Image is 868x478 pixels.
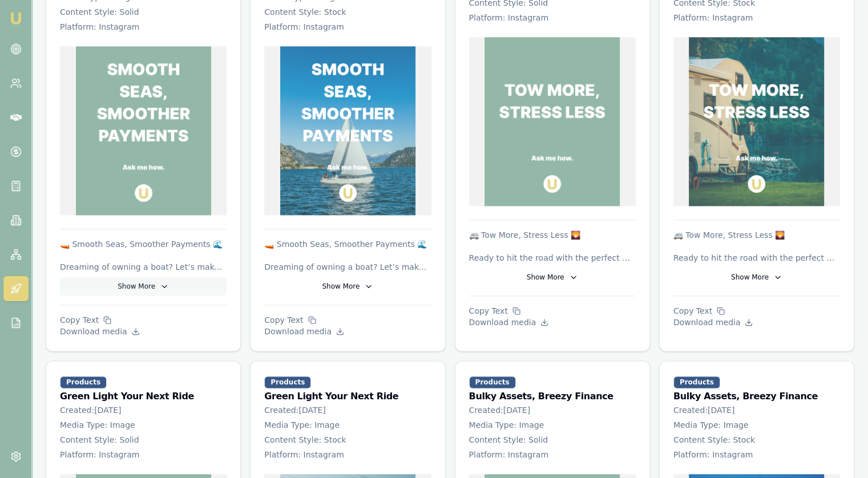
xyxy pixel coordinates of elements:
p: Download media [469,317,636,328]
button: Show More [673,268,840,286]
img: Tow More, Stress Less [689,37,824,206]
div: Products [60,376,107,388]
p: Platform: Instagram [60,449,227,460]
p: Platform: Instagram [469,12,636,23]
p: Platform: Instagram [673,12,840,23]
img: Tow More, Stress Less [485,37,620,206]
p: Created: [DATE] [469,404,636,416]
p: Created: [DATE] [264,404,431,416]
p: Media Type: Image [673,419,840,431]
p: Copy Text [673,305,840,317]
p: 🚤 Smooth Seas, Smoother Payments 🌊 Dreaming of owning a boat? Let’s make it a reality with flexib... [60,238,227,273]
p: Download media [60,326,227,337]
button: Show More [469,268,636,286]
p: Media Type: Image [264,419,431,431]
img: Smooth Seas, Smoother Payments [76,46,211,215]
p: Copy Text [60,314,227,326]
p: Content Style: Solid [60,6,227,18]
p: Platform: Instagram [469,449,636,460]
p: Platform: Instagram [264,21,431,33]
img: emu-icon-u.png [9,11,23,25]
h3: Bulky Assets, Breezy Finance [469,392,636,401]
p: 🚐 Tow More, Stress Less 🌄 Ready to hit the road with the perfect caravan? Our flexible caravan fi... [469,229,636,264]
div: Products [264,376,311,388]
p: 🚤 Smooth Seas, Smoother Payments 🌊 Dreaming of owning a boat? Let’s make it a reality with flexib... [264,238,431,273]
p: Content Style: Stock [264,6,431,18]
p: Platform: Instagram [60,21,227,33]
p: Content Style: Solid [60,434,227,445]
button: Show More [264,277,431,295]
p: Media Type: Image [469,419,636,431]
p: 🚐 Tow More, Stress Less 🌄 Ready to hit the road with the perfect caravan? Our flexible caravan fi... [673,229,840,264]
h3: Green Light Your Next Ride [60,392,227,401]
p: Created: [DATE] [60,404,227,416]
p: Copy Text [264,314,431,326]
h3: Green Light Your Next Ride [264,392,431,401]
h3: Bulky Assets, Breezy Finance [673,392,840,401]
img: Smooth Seas, Smoother Payments [280,46,415,215]
div: Products [469,376,516,388]
p: Copy Text [469,305,636,317]
p: Content Style: Stock [264,434,431,445]
p: Download media [673,317,840,328]
div: Products [673,376,720,388]
p: Platform: Instagram [264,449,431,460]
p: Platform: Instagram [673,449,840,460]
p: Content Style: Stock [673,434,840,445]
p: Media Type: Image [60,419,227,431]
p: Created: [DATE] [673,404,840,416]
p: Content Style: Solid [469,434,636,445]
p: Download media [264,326,431,337]
button: Show More [60,277,227,295]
